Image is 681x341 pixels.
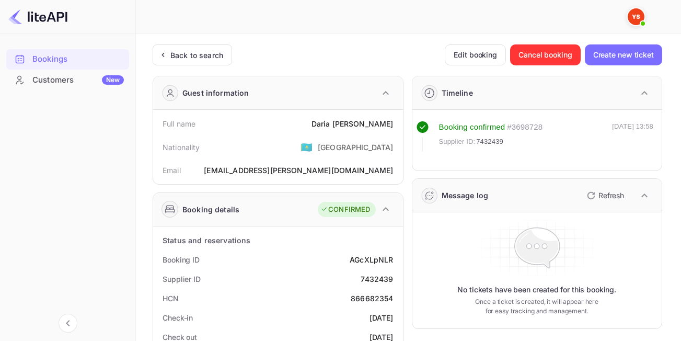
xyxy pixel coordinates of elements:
span: Supplier ID: [439,137,476,147]
div: Booking details [182,204,239,215]
p: Refresh [598,190,624,201]
div: Message log [442,190,489,201]
div: [GEOGRAPHIC_DATA] [318,142,394,153]
div: 866682354 [351,293,393,304]
div: CustomersNew [6,70,129,90]
div: Email [163,165,181,176]
span: United States [301,138,313,156]
img: Yandex Support [628,8,644,25]
div: Daria [PERSON_NAME] [311,118,394,129]
div: Check-in [163,312,193,323]
div: Bookings [32,53,124,65]
div: Nationality [163,142,200,153]
div: Back to search [170,50,223,61]
div: HCN [163,293,179,304]
button: Create new ticket [585,44,662,65]
div: CONFIRMED [320,204,370,215]
div: [EMAIL_ADDRESS][PERSON_NAME][DOMAIN_NAME] [204,165,393,176]
a: Bookings [6,49,129,69]
div: AGcXLpNLR [350,254,393,265]
p: No tickets have been created for this booking. [457,285,616,295]
img: LiteAPI logo [8,8,67,25]
div: New [102,75,124,85]
p: Once a ticket is created, it will appear here for easy tracking and management. [470,297,603,316]
button: Cancel booking [510,44,581,65]
span: 7432439 [476,137,503,147]
div: Full name [163,118,195,129]
div: Bookings [6,49,129,70]
div: Status and reservations [163,235,250,246]
button: Edit booking [445,44,506,65]
div: Customers [32,74,124,86]
div: Booking ID [163,254,200,265]
div: Supplier ID [163,274,201,285]
div: 7432439 [361,274,393,285]
div: Timeline [442,87,473,98]
div: [DATE] 13:58 [612,121,653,152]
a: CustomersNew [6,70,129,89]
button: Refresh [581,187,628,204]
div: # 3698728 [507,121,543,133]
div: Booking confirmed [439,121,505,133]
div: Guest information [182,87,249,98]
button: Collapse navigation [59,314,77,333]
div: [DATE] [370,312,394,323]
